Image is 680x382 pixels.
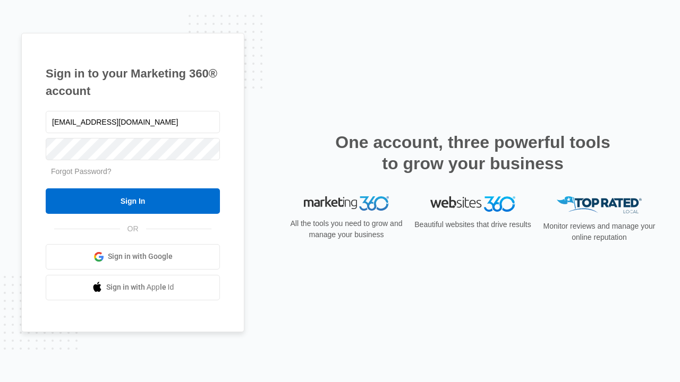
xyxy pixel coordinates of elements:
[51,167,112,176] a: Forgot Password?
[46,275,220,300] a: Sign in with Apple Id
[46,244,220,270] a: Sign in with Google
[557,196,642,214] img: Top Rated Local
[540,221,659,243] p: Monitor reviews and manage your online reputation
[108,251,173,262] span: Sign in with Google
[287,218,406,240] p: All the tools you need to grow and manage your business
[120,223,146,235] span: OR
[106,282,174,293] span: Sign in with Apple Id
[332,132,614,174] h2: One account, three powerful tools to grow your business
[46,188,220,214] input: Sign In
[430,196,515,212] img: Websites 360
[46,111,220,133] input: Email
[304,196,389,211] img: Marketing 360
[46,65,220,100] h1: Sign in to your Marketing 360® account
[413,219,532,230] p: Beautiful websites that drive results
